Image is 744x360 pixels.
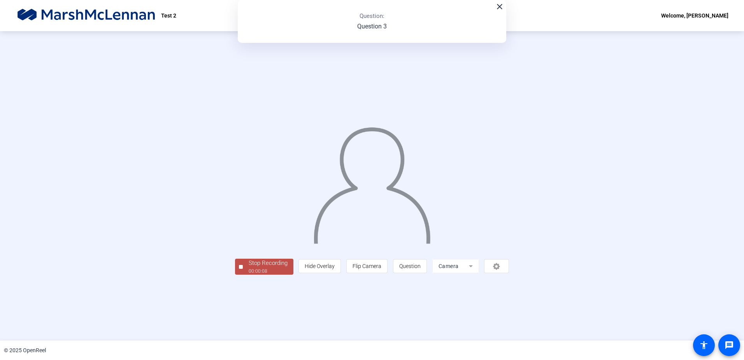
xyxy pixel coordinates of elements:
p: Test 2 [161,11,176,20]
button: Hide Overlay [298,259,341,273]
img: OpenReel logo [16,8,157,23]
mat-icon: close [495,2,504,11]
div: 00:00:08 [249,268,288,275]
span: Hide Overlay [305,263,335,269]
div: Stop Recording [249,259,288,268]
mat-icon: message [725,341,734,350]
mat-icon: accessibility [699,341,709,350]
button: Stop Recording00:00:08 [235,259,293,275]
span: Question [399,263,421,269]
button: Question [393,259,427,273]
div: Welcome, [PERSON_NAME] [661,11,728,20]
button: Flip Camera [346,259,388,273]
span: Flip Camera [353,263,381,269]
p: Question 3 [357,22,387,31]
p: Question: [360,12,384,21]
img: overlay [313,120,432,244]
div: © 2025 OpenReel [4,346,46,355]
